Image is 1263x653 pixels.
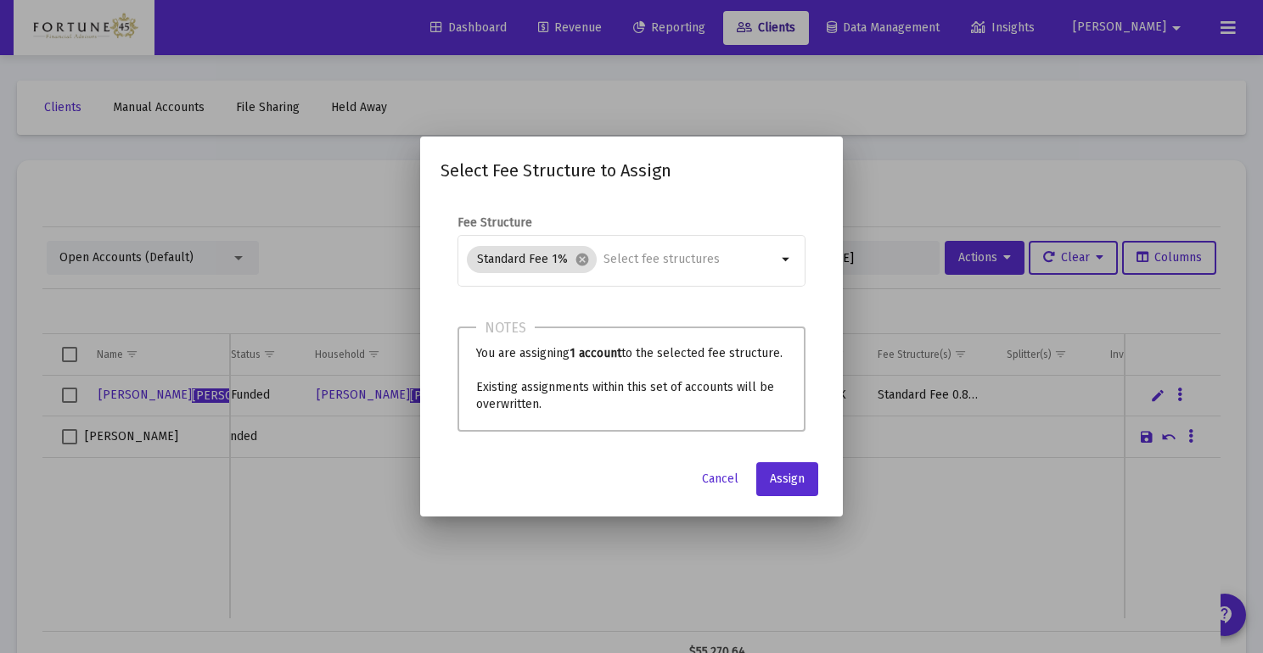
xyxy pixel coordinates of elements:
[777,249,797,270] mat-icon: arrow_drop_down
[441,157,822,184] h2: Select Fee Structure to Assign
[756,462,818,496] button: Assign
[570,346,621,360] b: 1 account
[702,472,738,486] span: Cancel
[467,246,597,273] mat-chip: Standard Fee 1%
[575,252,590,267] mat-icon: cancel
[467,243,777,276] mat-chip-list: Selection
[770,472,805,486] span: Assign
[603,253,777,266] input: Select fee structures
[476,316,535,340] h3: Notes
[457,215,532,230] label: Fee Structure
[688,462,752,496] button: Cancel
[457,326,806,432] div: You are assigning to the selected fee structure. Existing assignments within this set of accounts...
